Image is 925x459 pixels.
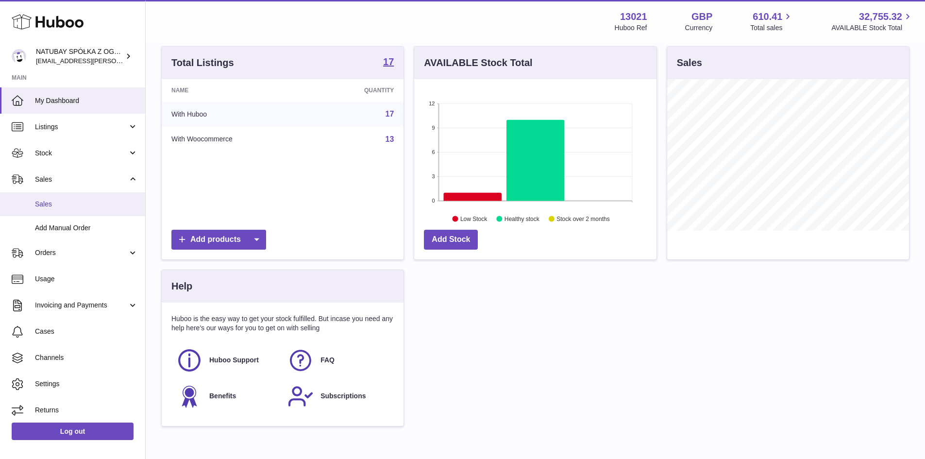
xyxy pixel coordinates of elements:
[859,10,902,23] span: 32,755.32
[432,198,435,204] text: 0
[12,49,26,64] img: kacper.antkowski@natubay.pl
[35,149,128,158] span: Stock
[287,383,389,409] a: Subscriptions
[35,301,128,310] span: Invoicing and Payments
[320,391,366,401] span: Subscriptions
[505,215,540,222] text: Healthy stock
[12,423,134,440] a: Log out
[35,122,128,132] span: Listings
[176,383,278,409] a: Benefits
[557,215,610,222] text: Stock over 2 months
[677,56,702,69] h3: Sales
[432,125,435,131] text: 9
[35,327,138,336] span: Cases
[162,79,312,102] th: Name
[171,56,234,69] h3: Total Listings
[209,391,236,401] span: Benefits
[36,47,123,66] div: NATUBAY SPÓŁKA Z OGRANICZONĄ ODPOWIEDZIALNOŚCIĄ
[312,79,404,102] th: Quantity
[615,23,647,33] div: Huboo Ref
[35,248,128,257] span: Orders
[620,10,647,23] strong: 13021
[287,347,389,374] a: FAQ
[35,200,138,209] span: Sales
[171,314,394,333] p: Huboo is the easy way to get your stock fulfilled. But incase you need any help here's our ways f...
[35,223,138,233] span: Add Manual Order
[460,215,488,222] text: Low Stock
[831,23,913,33] span: AVAILABLE Stock Total
[424,56,532,69] h3: AVAILABLE Stock Total
[171,230,266,250] a: Add products
[831,10,913,33] a: 32,755.32 AVAILABLE Stock Total
[171,280,192,293] h3: Help
[753,10,782,23] span: 610.41
[383,57,394,68] a: 17
[386,135,394,143] a: 13
[35,406,138,415] span: Returns
[162,127,312,152] td: With Woocommerce
[35,96,138,105] span: My Dashboard
[209,356,259,365] span: Huboo Support
[691,10,712,23] strong: GBP
[36,57,195,65] span: [EMAIL_ADDRESS][PERSON_NAME][DOMAIN_NAME]
[35,379,138,389] span: Settings
[750,23,793,33] span: Total sales
[383,57,394,67] strong: 17
[685,23,713,33] div: Currency
[432,149,435,155] text: 6
[432,173,435,179] text: 3
[424,230,478,250] a: Add Stock
[35,353,138,362] span: Channels
[162,102,312,127] td: With Huboo
[750,10,793,33] a: 610.41 Total sales
[429,101,435,106] text: 12
[35,274,138,284] span: Usage
[35,175,128,184] span: Sales
[320,356,335,365] span: FAQ
[386,110,394,118] a: 17
[176,347,278,374] a: Huboo Support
